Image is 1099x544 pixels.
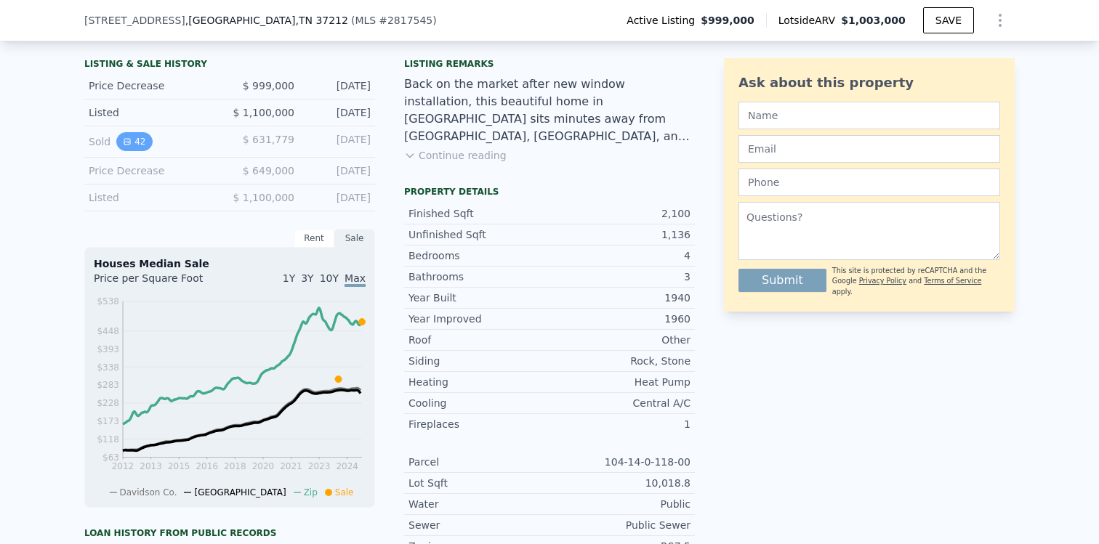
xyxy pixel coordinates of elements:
[112,461,134,471] tspan: 2012
[404,58,695,70] div: Listing remarks
[102,452,119,463] tspan: $63
[306,132,371,151] div: [DATE]
[89,78,218,93] div: Price Decrease
[408,227,549,242] div: Unfinished Sqft
[408,476,549,490] div: Lot Sqft
[243,80,294,92] span: $ 999,000
[408,333,549,347] div: Roof
[738,73,1000,93] div: Ask about this property
[549,455,691,469] div: 104-14-0-118-00
[355,15,376,26] span: MLS
[738,135,1000,163] input: Email
[97,398,119,408] tspan: $228
[986,6,1015,35] button: Show Options
[738,102,1000,129] input: Name
[379,15,432,26] span: # 2817545
[345,272,366,287] span: Max
[404,148,507,163] button: Continue reading
[194,487,286,498] span: [GEOGRAPHIC_DATA]
[280,461,302,471] tspan: 2021
[923,7,974,33] button: SAVE
[924,277,981,285] a: Terms of Service
[301,272,313,284] span: 3Y
[308,461,331,471] tspan: 2023
[408,518,549,532] div: Sewer
[224,461,246,471] tspan: 2018
[196,461,218,471] tspan: 2016
[84,13,185,28] span: [STREET_ADDRESS]
[304,487,318,498] span: Zip
[404,186,695,198] div: Property details
[168,461,190,471] tspan: 2015
[549,206,691,221] div: 2,100
[140,461,162,471] tspan: 2013
[549,227,691,242] div: 1,136
[549,333,691,347] div: Other
[335,487,354,498] span: Sale
[94,271,230,294] div: Price per Square Foot
[283,272,295,284] span: 1Y
[549,269,691,284] div: 3
[243,134,294,145] span: $ 631,779
[97,362,119,373] tspan: $338
[120,487,177,498] span: Davidson Co.
[94,256,366,271] div: Houses Median Sale
[408,455,549,469] div: Parcel
[306,190,371,205] div: [DATE]
[549,476,691,490] div: 10,018.8
[738,269,826,292] button: Submit
[549,497,691,511] div: Public
[306,163,371,178] div: [DATE]
[233,107,294,118] span: $ 1,100,000
[404,76,695,145] div: Back on the market after new window installation, this beautiful home in [GEOGRAPHIC_DATA] sits m...
[549,291,691,305] div: 1940
[97,416,119,426] tspan: $173
[408,375,549,389] div: Heating
[306,105,371,120] div: [DATE]
[549,518,691,532] div: Public Sewer
[627,13,701,28] span: Active Listing
[233,192,294,203] span: $ 1,100,000
[778,13,841,28] span: Lotside ARV
[89,132,218,151] div: Sold
[351,13,437,28] div: ( )
[549,312,691,326] div: 1960
[336,461,358,471] tspan: 2024
[408,269,549,284] div: Bathrooms
[84,58,375,73] div: LISTING & SALE HISTORY
[408,396,549,410] div: Cooling
[859,277,906,285] a: Privacy Policy
[408,206,549,221] div: Finished Sqft
[549,396,691,410] div: Central A/C
[89,163,218,178] div: Price Decrease
[97,296,119,306] tspan: $538
[294,229,334,248] div: Rent
[738,169,1000,196] input: Phone
[97,380,119,390] tspan: $283
[549,354,691,368] div: Rock, Stone
[295,15,347,26] span: , TN 37212
[408,248,549,263] div: Bedrooms
[832,266,1000,297] div: This site is protected by reCAPTCHA and the Google and apply.
[89,190,218,205] div: Listed
[408,354,549,368] div: Siding
[97,434,119,444] tspan: $118
[243,165,294,176] span: $ 649,000
[701,13,754,28] span: $999,000
[408,312,549,326] div: Year Improved
[549,375,691,389] div: Heat Pump
[334,229,375,248] div: Sale
[549,417,691,431] div: 1
[549,248,691,263] div: 4
[97,326,119,336] tspan: $448
[841,15,906,26] span: $1,003,000
[320,272,339,284] span: 10Y
[408,291,549,305] div: Year Built
[252,461,275,471] tspan: 2020
[116,132,152,151] button: View historical data
[306,78,371,93] div: [DATE]
[408,417,549,431] div: Fireplaces
[408,497,549,511] div: Water
[185,13,348,28] span: , [GEOGRAPHIC_DATA]
[84,527,375,539] div: Loan history from public records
